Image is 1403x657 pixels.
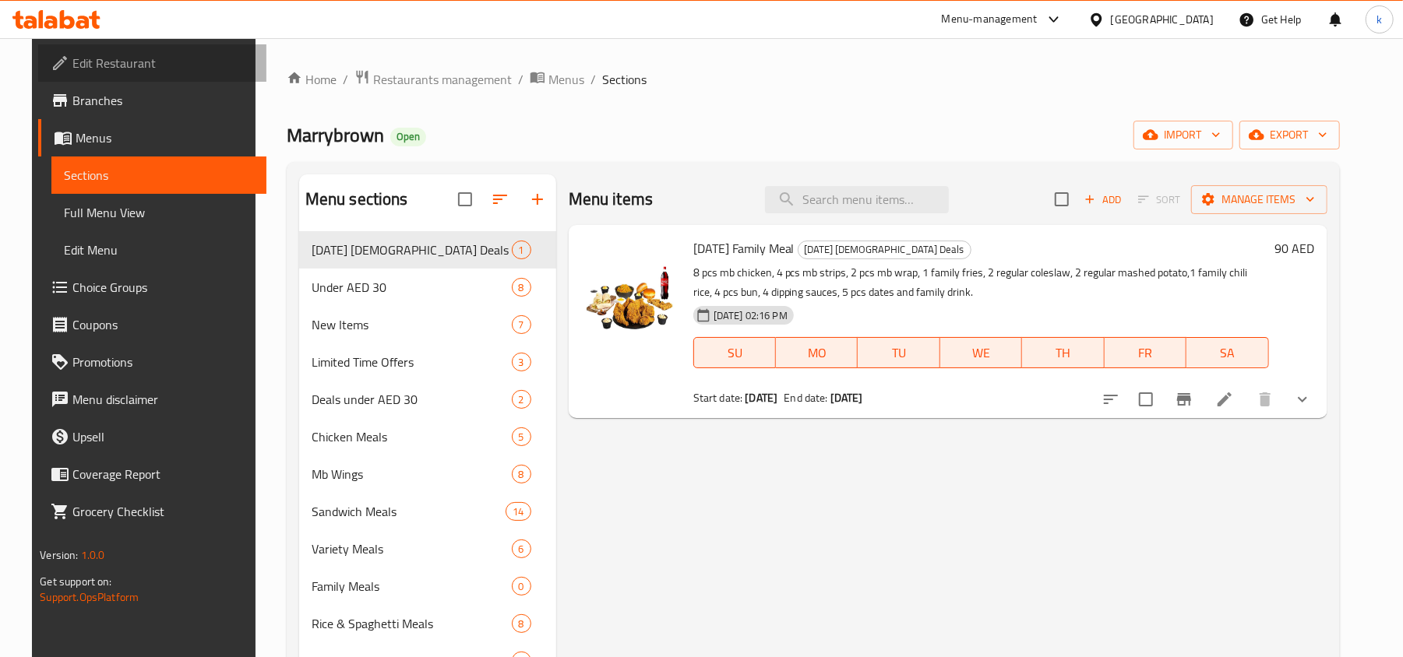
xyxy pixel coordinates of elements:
span: 1.0.0 [81,545,105,565]
a: Branches [38,82,266,119]
span: TH [1028,342,1098,364]
a: Grocery Checklist [38,493,266,530]
span: [DATE] [DEMOGRAPHIC_DATA] Deals [798,241,971,258]
h2: Menu items [569,188,654,211]
a: Choice Groups [38,269,266,306]
span: k [1377,11,1382,28]
span: Select section [1045,183,1078,216]
span: End date: [784,388,827,408]
div: Menu-management [942,10,1038,29]
li: / [518,70,523,89]
input: search [765,186,949,213]
span: export [1252,125,1327,145]
span: 8 [513,467,531,482]
a: Promotions [38,343,266,381]
a: Edit Restaurant [38,44,266,82]
span: Sections [64,166,254,184]
span: Deals under AED 30 [312,390,512,409]
button: export [1239,121,1340,149]
div: New Items [312,315,512,334]
span: Upsell [72,427,254,446]
span: TU [864,342,933,364]
div: items [512,614,531,633]
li: / [590,70,596,89]
span: Limited Time Offers [312,353,512,371]
a: Edit Menu [51,231,266,269]
span: Version: [40,545,78,565]
button: sort-choices [1092,381,1130,418]
div: Under AED 30 [312,278,512,297]
span: SU [700,342,770,364]
button: import [1133,121,1233,149]
span: 0 [513,579,531,594]
button: FR [1105,337,1186,368]
a: Coverage Report [38,455,266,493]
div: Deals under AED 302 [299,381,556,418]
div: Ramadan Iftar Deals [798,241,971,259]
span: 6 [513,542,531,557]
div: [DATE] [DEMOGRAPHIC_DATA] Deals1 [299,231,556,269]
a: Full Menu View [51,194,266,231]
button: SU [693,337,776,368]
b: [DATE] [746,388,778,408]
span: Select all sections [449,183,481,216]
h6: 90 AED [1275,237,1315,259]
li: / [343,70,348,89]
span: [DATE] [DEMOGRAPHIC_DATA] Deals [312,241,512,259]
span: Sort sections [481,181,519,218]
span: [DATE] Family Meal [693,237,795,260]
span: Open [390,130,426,143]
span: MO [782,342,851,364]
div: Rice & Spaghetti Meals [312,614,512,633]
div: items [512,427,531,446]
span: Select to update [1130,383,1162,416]
div: New Items7 [299,306,556,343]
div: items [512,390,531,409]
div: [GEOGRAPHIC_DATA] [1111,11,1214,28]
div: Rice & Spaghetti Meals8 [299,605,556,642]
button: delete [1246,381,1284,418]
span: 8 [513,280,531,295]
span: WE [946,342,1016,364]
span: Menu disclaimer [72,390,254,409]
span: FR [1111,342,1180,364]
span: Edit Restaurant [72,54,254,72]
div: items [512,539,531,558]
span: 3 [513,355,531,370]
span: 2 [513,392,531,407]
span: Promotions [72,353,254,371]
span: import [1146,125,1221,145]
div: Sandwich Meals14 [299,493,556,530]
span: Start date: [693,388,743,408]
span: Add item [1078,188,1128,212]
span: Branches [72,91,254,110]
span: [DATE] 02:16 PM [707,308,794,323]
div: items [512,315,531,334]
span: Menus [76,128,254,147]
span: Sandwich Meals [312,502,506,521]
span: 5 [513,430,531,444]
span: Variety Meals [312,539,512,558]
a: Home [287,70,337,89]
span: Restaurants management [373,70,512,89]
div: items [512,577,531,596]
div: items [512,465,531,483]
div: items [512,353,531,371]
div: Variety Meals6 [299,530,556,567]
a: Edit menu item [1215,390,1234,409]
div: items [512,241,531,259]
span: Select section first [1128,188,1191,212]
span: Edit Menu [64,241,254,259]
span: 8 [513,617,531,631]
div: Mb Wings [312,465,512,483]
a: Coupons [38,306,266,343]
span: SA [1193,342,1262,364]
div: Ramadan Iftar Deals [312,241,512,259]
span: 1 [513,243,531,258]
button: SA [1186,337,1268,368]
a: Sections [51,156,266,194]
button: Manage items [1191,185,1327,214]
button: TU [858,337,939,368]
